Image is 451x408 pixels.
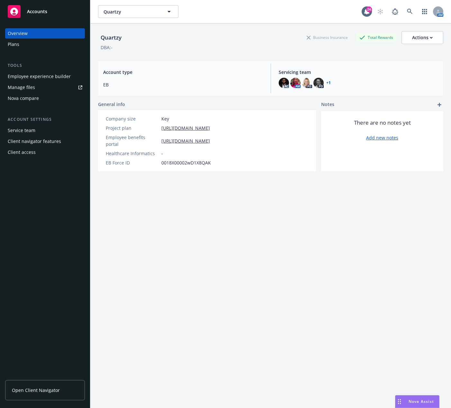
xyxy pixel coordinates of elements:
div: Service team [8,125,35,136]
div: Overview [8,28,28,39]
div: Project plan [106,125,159,131]
div: Healthcare Informatics [106,150,159,157]
a: Client access [5,147,85,157]
div: 24 [366,6,372,12]
span: Nova Assist [409,399,434,404]
div: Tools [5,62,85,69]
a: [URL][DOMAIN_NAME] [161,125,210,131]
a: Client navigator features [5,136,85,146]
a: +1 [326,81,331,85]
img: photo [290,78,301,88]
div: Total Rewards [356,33,396,41]
span: Quartzy [104,8,159,15]
span: 0018X00002wD1X8QAK [161,159,211,166]
div: Nova compare [8,93,39,103]
span: Open Client Navigator [12,387,60,394]
button: Quartzy [98,5,178,18]
a: Search [403,5,416,18]
div: Account settings [5,116,85,123]
a: add [436,101,443,109]
a: [URL][DOMAIN_NAME] [161,137,210,144]
div: Company size [106,115,159,122]
div: EB Force ID [106,159,159,166]
a: Accounts [5,3,85,21]
div: Employee benefits portal [106,134,159,147]
div: Manage files [8,82,35,93]
a: Plans [5,39,85,49]
span: EB [103,81,263,88]
button: Actions [401,31,443,44]
span: Accounts [27,9,47,14]
a: Switch app [418,5,431,18]
a: Start snowing [374,5,387,18]
div: Client navigator features [8,136,61,146]
span: Key [161,115,169,122]
img: photo [279,78,289,88]
a: Add new notes [366,134,398,141]
div: DBA: - [101,44,113,51]
span: Account type [103,69,263,75]
span: General info [98,101,125,108]
span: Servicing team [279,69,438,75]
a: Overview [5,28,85,39]
div: Drag to move [395,395,403,408]
a: Report a Bug [389,5,401,18]
img: photo [302,78,312,88]
span: Notes [321,101,334,109]
div: Employee experience builder [8,71,71,82]
img: photo [313,78,324,88]
a: Manage files [5,82,85,93]
div: Business Insurance [303,33,351,41]
span: - [161,150,163,157]
div: Actions [412,31,433,44]
div: Client access [8,147,36,157]
button: Nova Assist [395,395,439,408]
div: Plans [8,39,19,49]
a: Employee experience builder [5,71,85,82]
a: Nova compare [5,93,85,103]
div: Quartzy [98,33,124,42]
span: There are no notes yet [354,119,411,127]
a: Service team [5,125,85,136]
